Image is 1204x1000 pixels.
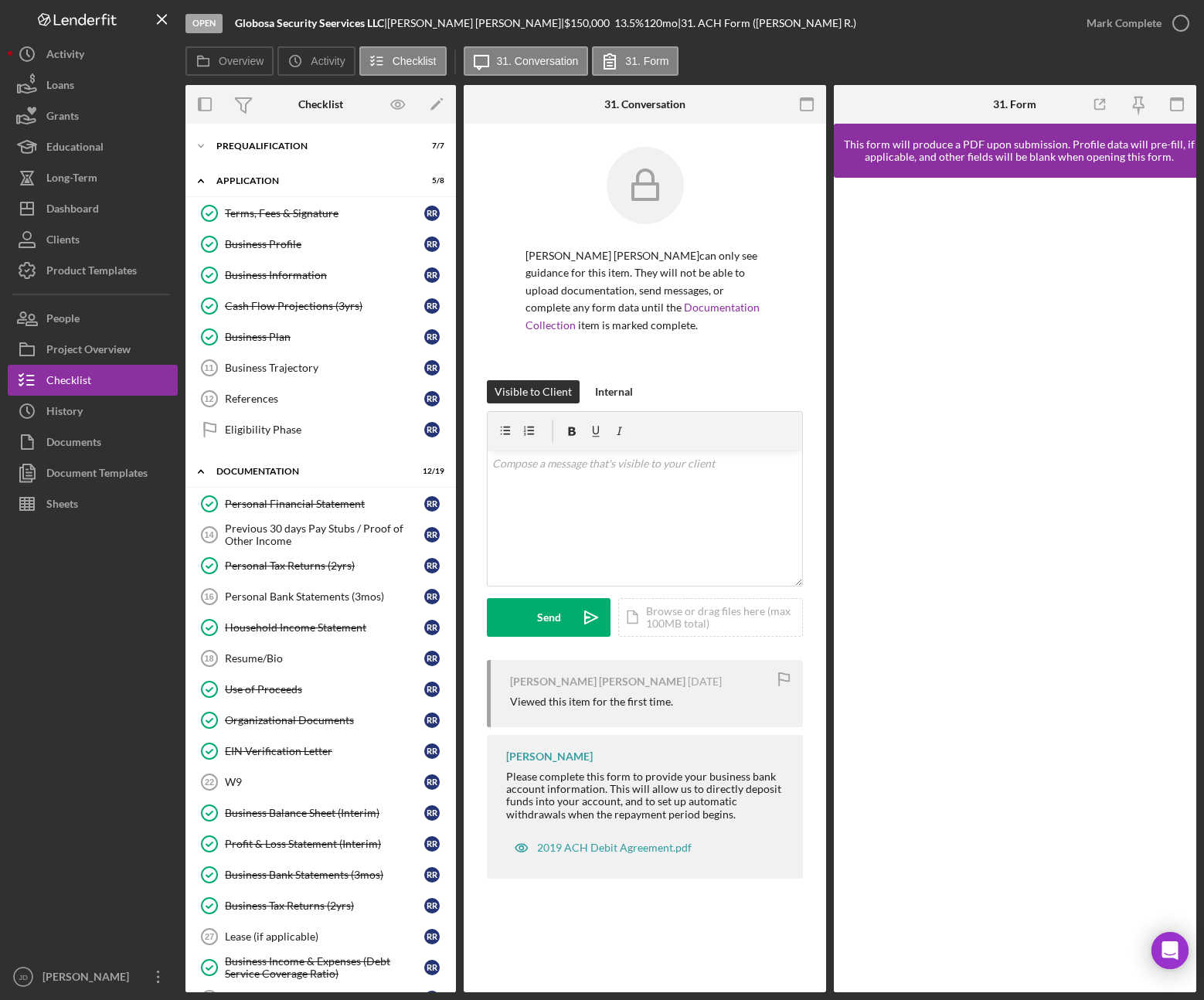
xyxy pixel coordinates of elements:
[688,675,722,688] time: 2025-08-22 05:08
[393,55,437,67] label: Checklist
[193,519,448,550] a: 14Previous 30 days Pay Stubs / Proof of Other IncomeRR
[225,955,424,980] div: Business Income & Expenses (Debt Service Coverage Ratio)
[225,423,424,436] div: Eligibility Phase
[417,467,444,476] div: 12 / 19
[993,98,1036,111] div: 31. Form
[595,380,633,403] div: Internal
[495,380,572,403] div: Visible to Client
[225,683,424,696] div: Use of Proceeds
[592,46,679,76] button: 31. Form
[19,973,28,981] text: JD
[193,767,448,798] a: 22W9RR
[225,207,424,219] div: Terms, Fees & Signature
[424,836,440,852] div: R R
[225,776,424,788] div: W9
[193,550,448,581] a: Personal Tax Returns (2yrs)RR
[193,229,448,260] a: Business ProfileRR
[537,842,692,854] div: 2019 ACH Debit Agreement.pdf
[525,301,760,331] a: Documentation Collection
[225,362,424,374] div: Business Trajectory
[424,929,440,944] div: R R
[225,590,424,603] div: Personal Bank Statements (3mos)
[193,859,448,890] a: Business Bank Statements (3mos)RR
[1087,8,1161,39] div: Mark Complete
[424,620,440,635] div: R R
[205,932,214,941] tspan: 27
[225,238,424,250] div: Business Profile
[204,654,213,663] tspan: 18
[506,750,593,763] div: [PERSON_NAME]
[424,236,440,252] div: R R
[424,267,440,283] div: R R
[424,527,440,543] div: R R
[298,98,343,111] div: Checklist
[39,961,139,996] div: [PERSON_NAME]
[359,46,447,76] button: Checklist
[424,206,440,221] div: R R
[204,530,214,539] tspan: 14
[678,17,856,29] div: | 31. ACH Form ([PERSON_NAME] R.)
[424,360,440,376] div: R R
[225,869,424,881] div: Business Bank Statements (3mos)
[424,422,440,437] div: R R
[849,193,1182,977] iframe: Lenderfit form
[225,522,424,547] div: Previous 30 days Pay Stubs / Proof of Other Income
[424,651,440,666] div: R R
[193,921,448,952] a: 27Lease (if applicable)RR
[644,17,678,29] div: 120 mo
[225,652,424,665] div: Resume/Bio
[487,380,580,403] button: Visible to Client
[193,383,448,414] a: 12ReferencesRR
[424,774,440,790] div: R R
[614,17,644,29] div: 13.5 %
[235,16,384,29] b: Globosa Security Seervices LLC
[625,55,668,67] label: 31. Form
[185,14,223,33] div: Open
[193,890,448,921] a: Business Tax Returns (2yrs)RR
[537,598,561,637] div: Send
[587,380,641,403] button: Internal
[193,612,448,643] a: Household Income StatementRR
[235,17,387,29] div: |
[219,55,264,67] label: Overview
[225,393,424,405] div: References
[225,269,424,281] div: Business Information
[424,298,440,314] div: R R
[225,331,424,343] div: Business Plan
[193,581,448,612] a: 16Personal Bank Statements (3mos)RR
[225,560,424,572] div: Personal Tax Returns (2yrs)
[193,260,448,291] a: Business InformationRR
[225,807,424,819] div: Business Balance Sheet (Interim)
[225,838,424,850] div: Profit & Loss Statement (Interim)
[225,300,424,312] div: Cash Flow Projections (3yrs)
[424,682,440,697] div: R R
[193,674,448,705] a: Use of ProceedsRR
[424,960,440,975] div: R R
[193,321,448,352] a: Business PlanRR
